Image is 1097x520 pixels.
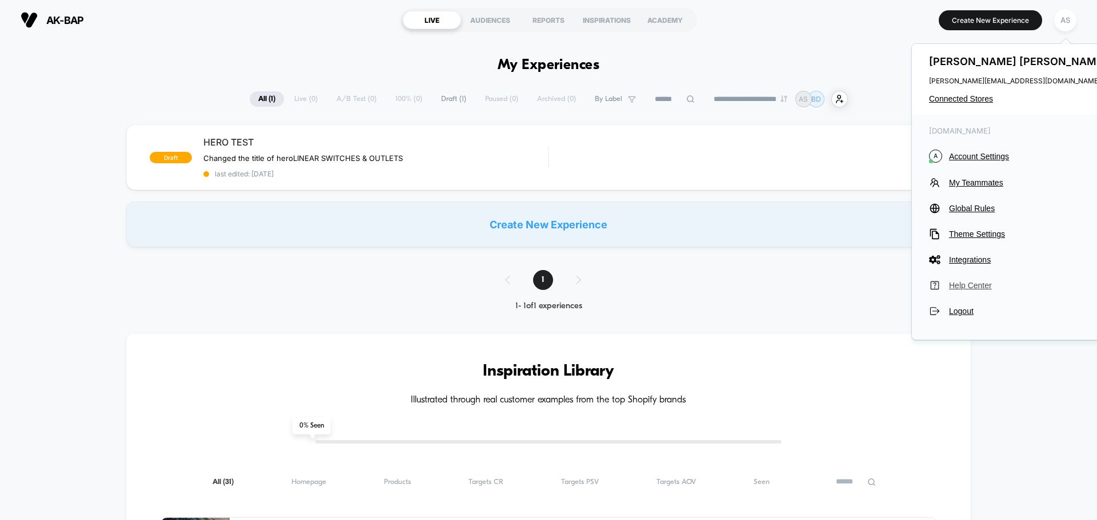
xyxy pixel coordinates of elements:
div: Create New Experience [126,201,971,247]
h3: Inspiration Library [161,362,936,381]
h4: Illustrated through real customer examples from the top Shopify brands [161,395,936,406]
button: ak-bap [17,11,87,29]
img: end [780,95,787,102]
button: AS [1051,9,1080,32]
span: Homepage [291,478,326,486]
img: Visually logo [21,11,38,29]
span: Targets PSV [561,478,599,486]
span: Targets CR [469,478,503,486]
span: Draft ( 1 ) [433,91,475,107]
span: By Label [595,95,622,103]
span: Targets AOV [656,478,696,486]
div: LIVE [403,11,461,29]
span: ak-bap [46,14,83,26]
span: 0 % Seen [293,417,331,434]
span: HERO TEST [203,136,548,148]
h1: My Experiences [498,57,600,74]
div: Current time [397,293,423,306]
p: BD [811,95,821,103]
button: Create New Experience [939,10,1042,30]
span: All ( 1 ) [250,91,284,107]
span: Products [384,478,411,486]
span: last edited: [DATE] [203,170,548,178]
span: All [213,478,234,486]
div: AS [1054,9,1076,31]
span: Changed the title of heroLINEAR SWITCHES & OUTLETS [203,154,403,163]
div: Duration [425,293,455,306]
input: Seek [9,275,553,286]
span: Seen [754,478,770,486]
div: ACADEMY [636,11,694,29]
input: Volume [477,295,511,305]
i: A [929,150,942,163]
button: Play, NEW DEMO 2025-VEED.mp4 [266,144,294,171]
p: AS [799,95,808,103]
div: AUDIENCES [461,11,519,29]
span: draft [150,152,192,163]
div: INSPIRATIONS [578,11,636,29]
div: REPORTS [519,11,578,29]
span: 1 [533,270,553,290]
div: 1 - 1 of 1 experiences [494,301,604,311]
button: Play, NEW DEMO 2025-VEED.mp4 [6,291,24,309]
span: ( 31 ) [223,478,234,486]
